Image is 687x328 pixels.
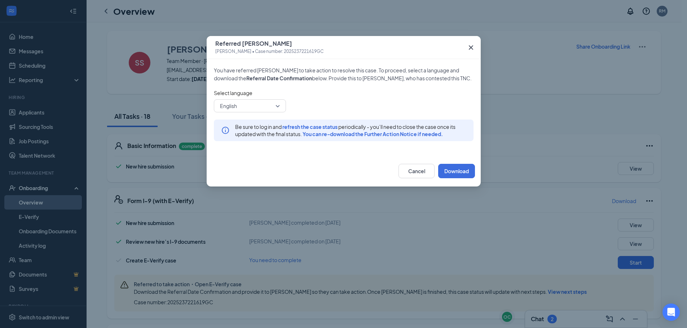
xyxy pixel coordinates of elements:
span: Referral Date Confirmation [246,75,312,81]
span: refresh the case status [282,123,338,130]
span: Referred [PERSON_NAME] [215,40,323,47]
span: Be sure to log in and periodically - you’ll need to close the case once its updated with the fina... [235,123,466,138]
button: Close [461,36,481,59]
svg: Info [221,126,230,135]
span: [PERSON_NAME] • Case number: 2025237221619GC [215,48,323,55]
svg: Cross [467,43,475,52]
span: You can re-download the Further Action Notice if needed. [303,131,443,137]
button: Download [438,164,475,178]
div: Open Intercom Messenger [662,304,680,321]
button: Cancel [398,164,435,178]
span: Select language [214,89,474,96]
span: below. Provide this to [PERSON_NAME], who has contested this TNC. [312,75,472,81]
span: You have referred [PERSON_NAME] to take action to resolve this case. To proceed, select a languag... [214,67,459,81]
span: English [220,100,237,111]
